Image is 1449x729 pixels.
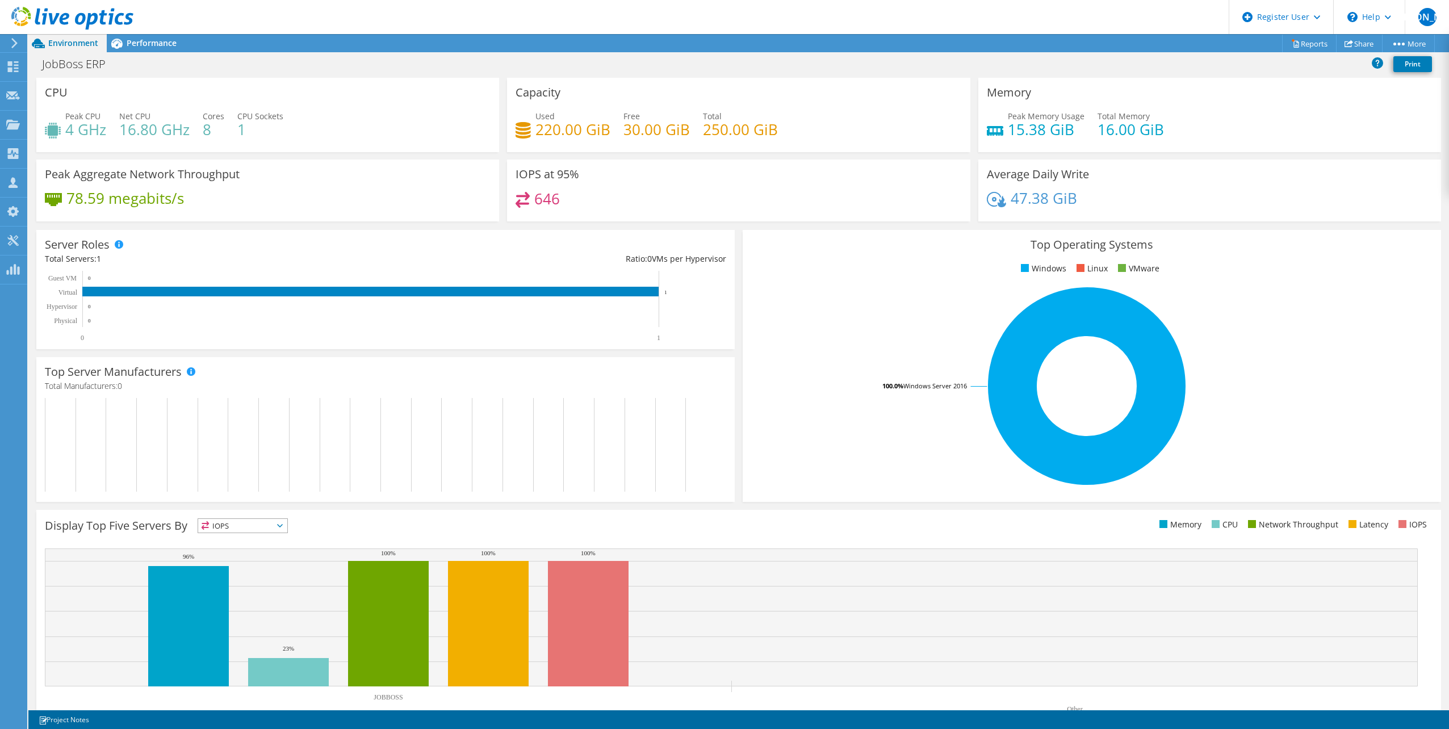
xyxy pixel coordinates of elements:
span: Cores [203,111,224,122]
text: Guest VM [48,274,77,282]
li: Linux [1074,262,1108,275]
text: 100% [581,550,596,556]
text: 0 [88,304,91,309]
h3: Top Server Manufacturers [45,366,182,378]
text: Hypervisor [47,303,77,311]
text: 23% [283,645,294,652]
tspan: Windows Server 2016 [903,382,967,390]
h4: 30.00 GiB [623,123,690,136]
li: CPU [1209,518,1238,531]
text: 96% [183,553,194,560]
h4: 250.00 GiB [703,123,778,136]
h4: 8 [203,123,224,136]
span: Free [623,111,640,122]
text: Virtual [58,288,78,296]
span: Total [703,111,722,122]
h4: 220.00 GiB [535,123,610,136]
h3: CPU [45,86,68,99]
h4: 4 GHz [65,123,106,136]
a: Print [1393,56,1432,72]
h3: Memory [987,86,1031,99]
a: Share [1336,35,1383,52]
a: More [1382,35,1435,52]
h3: Average Daily Write [987,168,1089,181]
h3: Top Operating Systems [751,238,1433,251]
h4: 47.38 GiB [1011,192,1077,204]
span: 0 [647,253,652,264]
h1: JobBoss ERP [37,58,123,70]
h4: 78.59 megabits/s [66,192,184,204]
li: VMware [1115,262,1159,275]
h4: 16.80 GHz [119,123,190,136]
div: Total Servers: [45,253,386,265]
span: Net CPU [119,111,150,122]
span: IOPS [198,519,287,533]
span: Peak Memory Usage [1008,111,1084,122]
tspan: 100.0% [882,382,903,390]
h3: Server Roles [45,238,110,251]
text: 100% [481,550,496,556]
h3: Capacity [516,86,560,99]
li: Latency [1346,518,1388,531]
span: CPU Sockets [237,111,283,122]
h4: Total Manufacturers: [45,380,726,392]
a: Reports [1282,35,1337,52]
span: Environment [48,37,98,48]
text: 0 [81,334,84,342]
text: 0 [88,318,91,324]
h3: IOPS at 95% [516,168,579,181]
span: Used [535,111,555,122]
div: Ratio: VMs per Hypervisor [386,253,726,265]
span: Peak CPU [65,111,100,122]
span: [PERSON_NAME] [1418,8,1437,26]
li: Memory [1157,518,1201,531]
text: Other [1067,705,1082,713]
text: 0 [88,275,91,281]
text: 100% [381,550,396,556]
text: 1 [657,334,660,342]
span: 0 [118,380,122,391]
svg: \n [1347,12,1358,22]
h3: Peak Aggregate Network Throughput [45,168,240,181]
span: Performance [127,37,177,48]
li: Windows [1018,262,1066,275]
a: Project Notes [31,713,97,727]
text: Physical [54,317,77,325]
h4: 646 [534,192,560,205]
li: Network Throughput [1245,518,1338,531]
h4: 1 [237,123,283,136]
text: 1 [664,290,667,295]
text: JOBBOSS [374,693,403,701]
span: 1 [97,253,101,264]
h4: 15.38 GiB [1008,123,1084,136]
span: Total Memory [1098,111,1150,122]
li: IOPS [1396,518,1427,531]
h4: 16.00 GiB [1098,123,1164,136]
